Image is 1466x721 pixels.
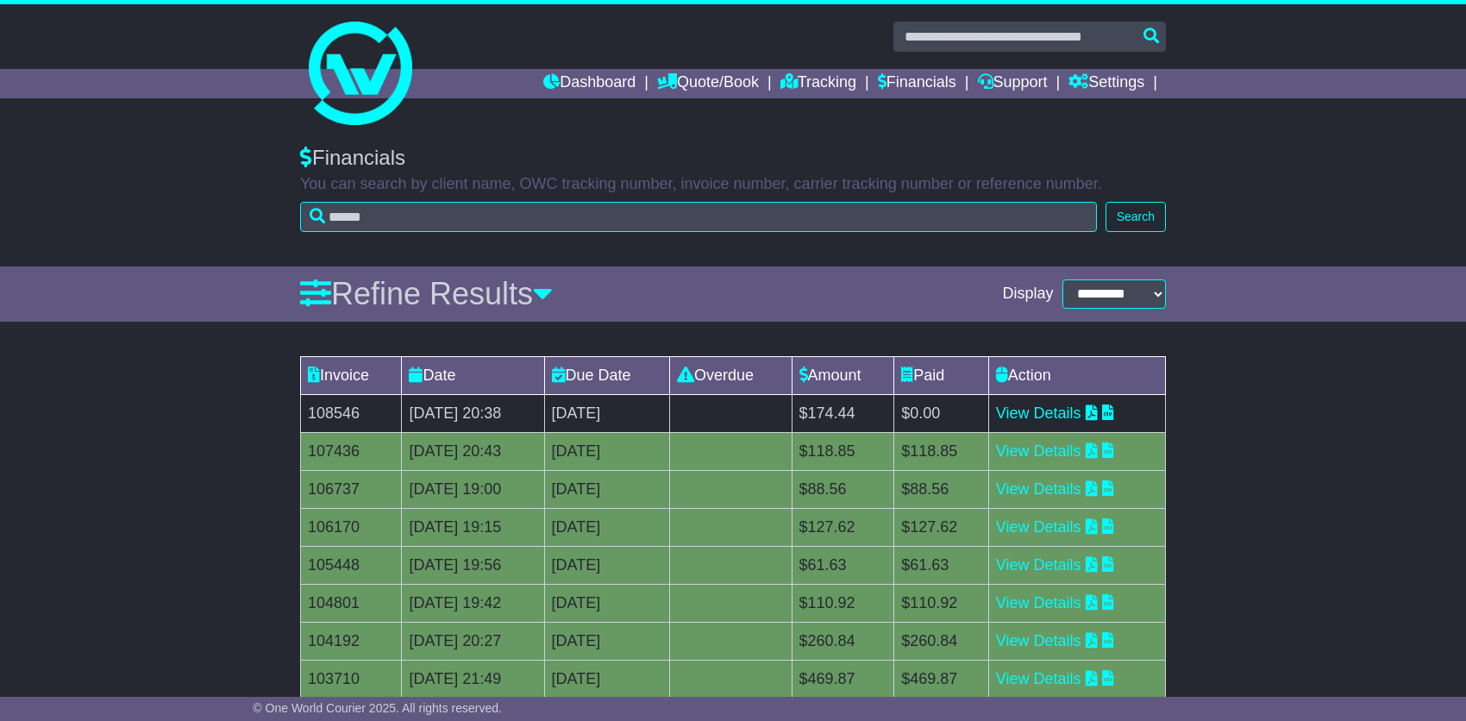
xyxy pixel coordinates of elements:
td: $88.56 [894,470,989,508]
td: [DATE] [544,508,669,546]
td: [DATE] 20:27 [402,622,544,660]
a: Dashboard [543,69,636,98]
td: [DATE] 19:56 [402,546,544,584]
td: [DATE] 21:49 [402,660,544,698]
td: $174.44 [792,394,894,432]
div: Financials [300,146,1166,171]
td: 104192 [301,622,402,660]
td: 105448 [301,546,402,584]
td: Overdue [670,356,792,394]
td: $118.85 [894,432,989,470]
a: View Details [996,632,1081,649]
a: View Details [996,594,1081,611]
a: View Details [996,556,1081,574]
a: View Details [996,518,1081,536]
td: Date [402,356,544,394]
td: $260.84 [792,622,894,660]
p: You can search by client name, OWC tracking number, invoice number, carrier tracking number or re... [300,175,1166,194]
a: View Details [996,670,1081,687]
td: [DATE] 20:43 [402,432,544,470]
a: Quote/Book [657,69,759,98]
td: [DATE] [544,470,669,508]
td: Amount [792,356,894,394]
td: $127.62 [894,508,989,546]
td: [DATE] 19:15 [402,508,544,546]
a: Refine Results [300,276,553,311]
td: [DATE] [544,432,669,470]
td: 104801 [301,584,402,622]
a: View Details [996,480,1081,498]
td: $61.63 [894,546,989,584]
a: View Details [996,442,1081,460]
span: © One World Courier 2025. All rights reserved. [253,701,502,715]
td: $260.84 [894,622,989,660]
td: $469.87 [792,660,894,698]
td: Invoice [301,356,402,394]
td: [DATE] 20:38 [402,394,544,432]
td: Action [988,356,1165,394]
td: [DATE] 19:42 [402,584,544,622]
a: Financials [878,69,956,98]
td: [DATE] 19:00 [402,470,544,508]
td: [DATE] [544,584,669,622]
td: Paid [894,356,989,394]
td: $469.87 [894,660,989,698]
a: Tracking [780,69,856,98]
td: [DATE] [544,546,669,584]
td: 107436 [301,432,402,470]
td: $110.92 [894,584,989,622]
td: 108546 [301,394,402,432]
td: [DATE] [544,660,669,698]
td: [DATE] [544,622,669,660]
a: View Details [996,404,1081,422]
td: [DATE] [544,394,669,432]
span: Display [1003,285,1054,304]
td: 103710 [301,660,402,698]
a: Support [978,69,1048,98]
td: $88.56 [792,470,894,508]
td: $61.63 [792,546,894,584]
td: 106170 [301,508,402,546]
td: $0.00 [894,394,989,432]
td: $127.62 [792,508,894,546]
a: Settings [1068,69,1144,98]
button: Search [1106,202,1166,232]
td: $118.85 [792,432,894,470]
td: Due Date [544,356,669,394]
td: 106737 [301,470,402,508]
td: $110.92 [792,584,894,622]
